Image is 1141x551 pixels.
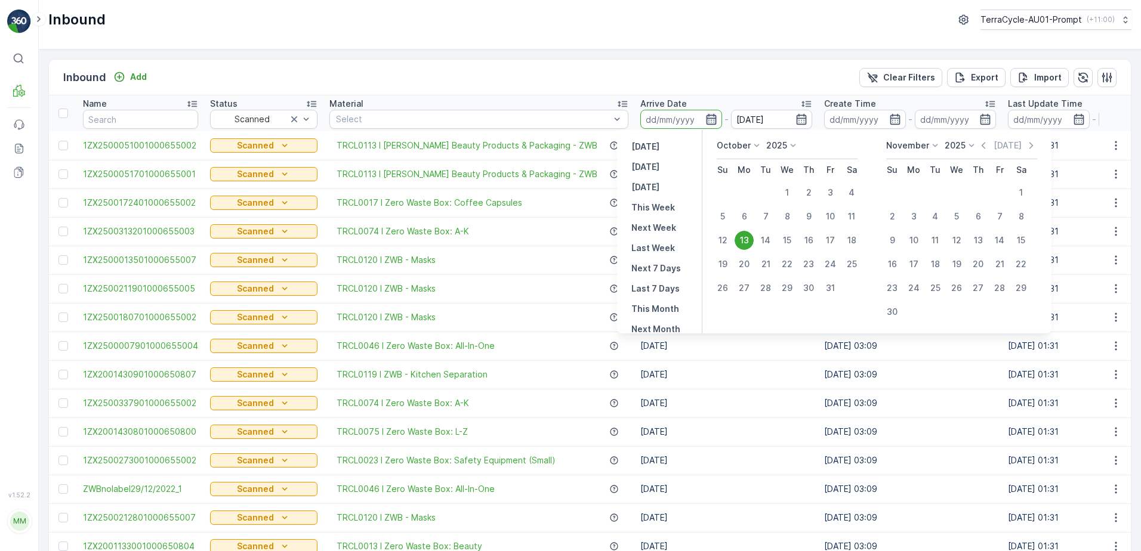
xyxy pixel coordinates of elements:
div: 21 [756,255,775,274]
p: Scanned [237,426,274,438]
button: Tomorrow [627,180,664,194]
th: Thursday [798,159,819,181]
p: Scanned [237,140,274,151]
input: dd/mm/yyyy [731,110,813,129]
a: 1ZX2500051001000655002 [83,140,198,151]
a: 1ZX2500007901000655004 [83,340,198,352]
div: Toggle Row Selected [58,227,68,236]
button: Scanned [210,339,317,353]
button: Clear Filters [859,68,942,87]
div: 28 [756,278,775,298]
div: 22 [778,255,797,274]
div: 22 [1012,255,1031,274]
td: [DATE] 03:09 [818,446,1002,475]
div: 21 [990,255,1009,274]
button: Export [947,68,1006,87]
span: 1ZX2500051701000655001 [83,168,198,180]
span: 0.12 kg [66,274,95,284]
td: [DATE] [634,475,818,503]
button: MM [7,501,31,541]
p: Next 7 Days [631,262,681,274]
p: 01993126509999989136LJ8501924001000650307D [441,10,698,24]
div: Toggle Row Selected [58,341,68,351]
button: Scanned [210,510,317,525]
p: ( +11:00 ) [1087,15,1115,24]
p: [DATE] [631,141,659,153]
p: - [908,112,912,126]
a: 1ZX2500172401000655002 [83,197,198,209]
p: Inbound [48,10,106,29]
span: 1ZX2500313201000655003 [83,225,198,237]
div: 12 [947,231,966,250]
input: dd/mm/yyyy [824,110,906,129]
th: Monday [903,159,924,181]
span: TRCL0119 I ZWB - Kitchen Separation [337,369,488,380]
span: TRCL0120 I ZWB - Masks [337,254,436,266]
span: [DATE] [63,215,91,225]
div: 13 [735,231,754,250]
div: 31 [821,278,840,298]
a: TRCL0113 I David Jones Beauty Products & Packaging - ZWB [337,140,597,151]
p: [DATE] [631,161,659,173]
th: Thursday [967,159,989,181]
div: 3 [904,207,923,226]
div: 14 [756,231,775,250]
span: TRCL0120 I ZWB - Masks [337,512,436,524]
div: 3 [821,183,840,202]
button: Next 7 Days [627,261,686,275]
p: Inbound [63,69,106,86]
span: Arrive Date : [10,215,63,225]
button: Scanned [210,310,317,324]
span: TRCL0120 I ZWB - Masks [337,311,436,323]
div: 12 [713,231,732,250]
button: This Week [627,200,680,215]
div: 1 [778,183,797,202]
p: Scanned [237,454,274,466]
a: 1ZX2500273001000655002 [83,454,198,466]
button: Scanned [210,482,317,496]
td: [DATE] 03:09 [818,389,1002,417]
button: Scanned [210,253,317,267]
button: Last Week [627,241,680,255]
div: 8 [1012,207,1031,226]
button: Next Week [627,221,681,235]
div: 26 [947,278,966,298]
div: 13 [969,231,988,250]
p: Scanned [237,225,274,237]
p: Create Time [824,98,876,110]
a: TRCL0074 I Zero Waste Box: A-K [337,397,469,409]
div: 17 [821,231,840,250]
span: ZWBnolabel29/12/2022_1 [83,483,198,495]
p: Clear Filters [883,72,935,83]
div: 27 [735,278,754,298]
span: TRCL0017 I Zero Waste Box: Coffee Capsules [337,197,522,209]
div: 2 [799,183,818,202]
p: Scanned [237,311,274,323]
input: dd/mm/yyyy [915,110,997,129]
div: 20 [969,255,988,274]
div: 28 [990,278,1009,298]
td: [DATE] 03:09 [818,475,1002,503]
div: 2 [883,207,902,226]
div: 19 [947,255,966,274]
div: 27 [969,278,988,298]
p: Last Update Time [1008,98,1083,110]
div: 20 [735,255,754,274]
td: [DATE] 03:09 [818,417,1002,446]
a: TRCL0113 I David Jones Beauty Products & Packaging - ZWB [337,168,597,180]
td: [DATE] 03:09 [818,360,1002,389]
p: Next Week [631,222,676,234]
input: dd/mm/yyyy [1008,110,1090,129]
p: - [724,112,729,126]
p: Material [329,98,363,110]
p: October [717,140,751,151]
th: Saturday [841,159,862,181]
div: 25 [926,278,945,298]
div: 4 [842,183,861,202]
input: Search [83,110,198,129]
p: TerraCycle-AU01-Prompt [980,14,1082,26]
a: 1ZX2500212801000655007 [83,512,198,524]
